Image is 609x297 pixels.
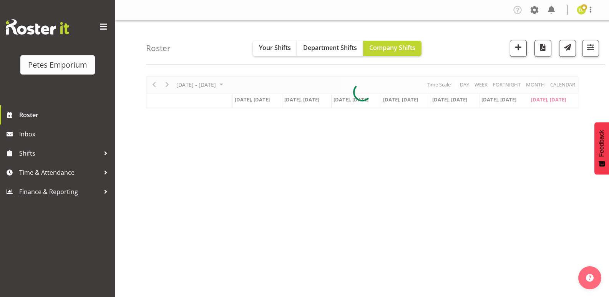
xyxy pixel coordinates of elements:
button: Add a new shift [510,40,527,57]
img: Rosterit website logo [6,19,69,35]
button: Download a PDF of the roster according to the set date range. [534,40,551,57]
button: Company Shifts [363,41,421,56]
span: Finance & Reporting [19,186,100,197]
span: Inbox [19,128,111,140]
button: Filter Shifts [582,40,599,57]
img: emma-croft7499.jpg [577,5,586,15]
span: Your Shifts [259,43,291,52]
span: Department Shifts [303,43,357,52]
span: Company Shifts [369,43,415,52]
button: Your Shifts [253,41,297,56]
div: Petes Emporium [28,59,87,71]
img: help-xxl-2.png [586,274,594,282]
span: Shifts [19,148,100,159]
span: Time & Attendance [19,167,100,178]
button: Send a list of all shifts for the selected filtered period to all rostered employees. [559,40,576,57]
span: Roster [19,109,111,121]
button: Feedback - Show survey [594,122,609,174]
h4: Roster [146,44,171,53]
span: Feedback [598,130,605,157]
button: Department Shifts [297,41,363,56]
